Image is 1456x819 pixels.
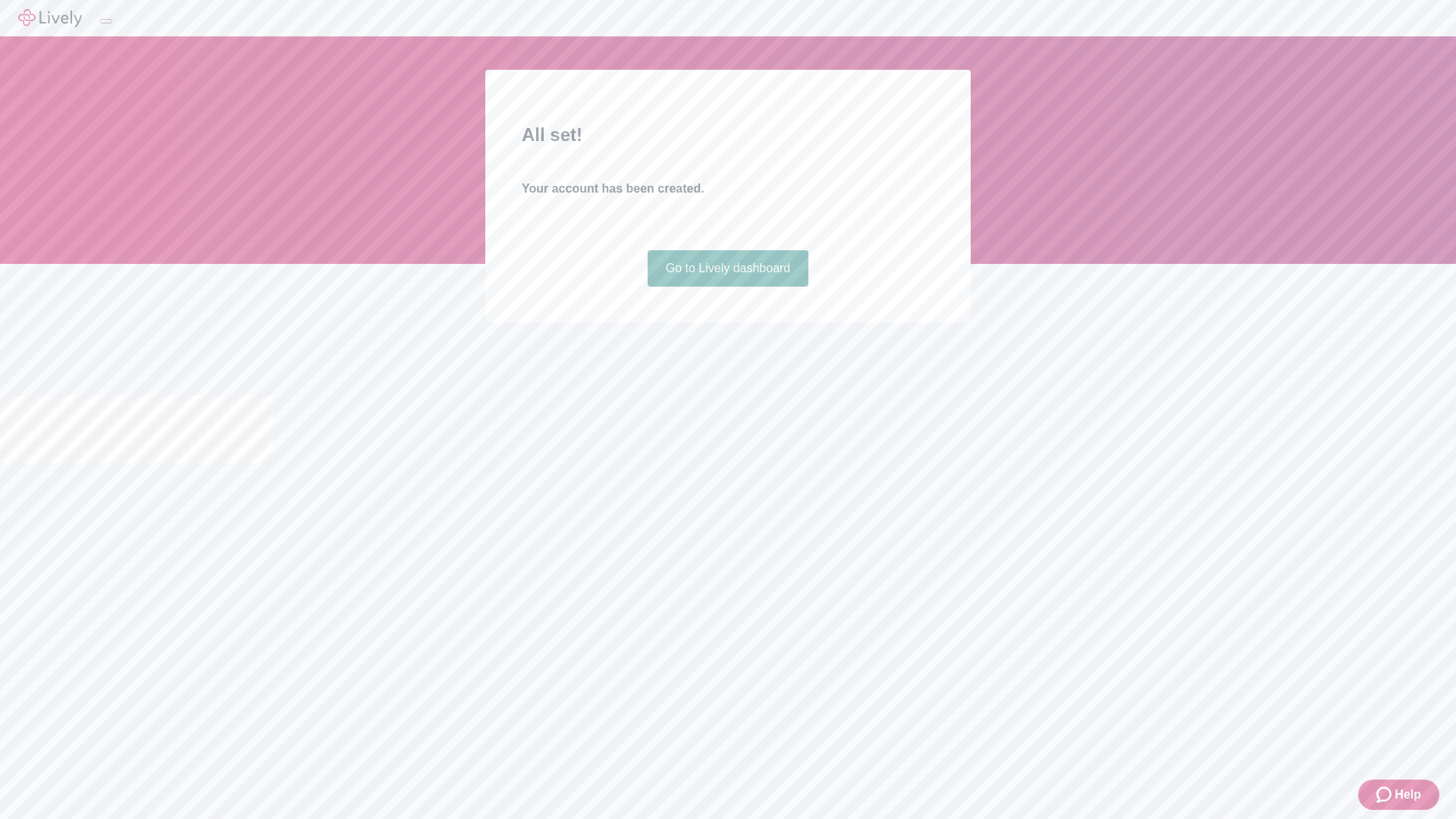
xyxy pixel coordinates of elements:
[522,180,934,198] h4: Your account has been created.
[18,9,82,27] img: Lively
[522,121,934,149] h2: All set!
[1358,780,1439,810] button: Zendesk support iconHelp
[1376,786,1395,804] svg: Zendesk support icon
[648,250,809,287] a: Go to Lively dashboard
[1395,786,1421,804] span: Help
[100,19,112,24] button: Log out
